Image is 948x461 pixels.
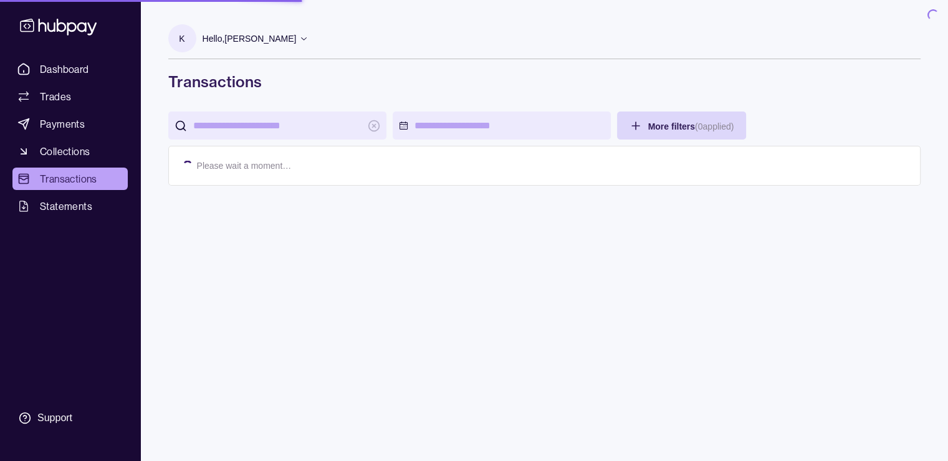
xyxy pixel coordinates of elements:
[193,112,361,140] input: search
[37,411,72,425] div: Support
[197,159,292,173] p: Please wait a moment…
[12,195,128,217] a: Statements
[12,140,128,163] a: Collections
[648,121,734,131] span: More filters
[40,199,92,214] span: Statements
[40,144,90,159] span: Collections
[40,62,89,77] span: Dashboard
[695,121,734,131] p: ( 0 applied)
[203,32,297,45] p: Hello, [PERSON_NAME]
[168,72,921,92] h1: Transactions
[40,171,97,186] span: Transactions
[12,113,128,135] a: Payments
[179,32,184,45] p: K
[12,405,128,431] a: Support
[12,168,128,190] a: Transactions
[40,89,71,104] span: Trades
[12,85,128,108] a: Trades
[40,116,85,131] span: Payments
[617,112,747,140] button: More filters(0applied)
[12,58,128,80] a: Dashboard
